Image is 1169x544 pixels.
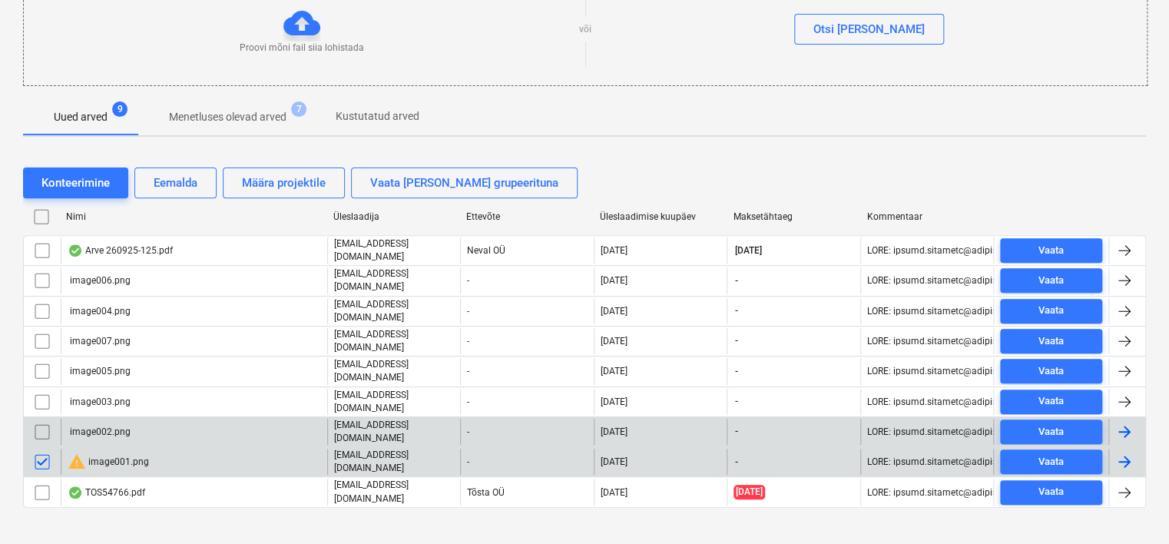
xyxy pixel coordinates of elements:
[54,109,108,125] p: Uued arved
[813,19,925,39] div: Otsi [PERSON_NAME]
[1000,480,1102,505] button: Vaata
[1000,420,1102,444] button: Vaata
[1038,483,1064,501] div: Vaata
[68,486,145,499] div: TOS54766.pdf
[734,274,740,287] span: -
[460,267,593,294] div: -
[223,168,345,198] button: Määra projektile
[1038,423,1064,441] div: Vaata
[68,453,86,471] span: warning
[1038,393,1064,410] div: Vaata
[334,449,454,475] p: [EMAIL_ADDRESS][DOMAIN_NAME]
[460,298,593,324] div: -
[334,328,454,354] p: [EMAIL_ADDRESS][DOMAIN_NAME]
[242,173,326,193] div: Määra projektile
[1000,238,1102,263] button: Vaata
[68,336,131,347] div: image007.png
[68,306,131,317] div: image004.png
[334,267,454,294] p: [EMAIL_ADDRESS][DOMAIN_NAME]
[460,479,593,505] div: Tõsta OÜ
[460,449,593,475] div: -
[460,358,593,384] div: -
[66,211,320,222] div: Nimi
[460,328,593,354] div: -
[41,173,110,193] div: Konteerimine
[460,419,593,445] div: -
[734,365,740,378] span: -
[601,275,628,286] div: [DATE]
[734,211,855,222] div: Maksetähtaeg
[68,275,131,286] div: image006.png
[1038,272,1064,290] div: Vaata
[601,366,628,376] div: [DATE]
[1038,302,1064,320] div: Vaata
[334,389,454,415] p: [EMAIL_ADDRESS][DOMAIN_NAME]
[68,244,83,257] div: Andmed failist loetud
[601,456,628,467] div: [DATE]
[291,101,306,117] span: 7
[1000,299,1102,323] button: Vaata
[734,334,740,347] span: -
[68,396,131,407] div: image003.png
[351,168,578,198] button: Vaata [PERSON_NAME] grupeerituna
[1000,390,1102,414] button: Vaata
[600,211,721,222] div: Üleslaadimise kuupäev
[334,358,454,384] p: [EMAIL_ADDRESS][DOMAIN_NAME]
[734,456,740,469] span: -
[68,486,83,499] div: Andmed failist loetud
[333,211,454,222] div: Üleslaadija
[1038,453,1064,471] div: Vaata
[134,168,217,198] button: Eemalda
[866,211,988,222] div: Kommentaar
[1000,329,1102,353] button: Vaata
[601,306,628,317] div: [DATE]
[466,211,588,222] div: Ettevõte
[68,244,173,257] div: Arve 260925-125.pdf
[334,237,454,264] p: [EMAIL_ADDRESS][DOMAIN_NAME]
[734,244,763,257] span: [DATE]
[23,168,128,198] button: Konteerimine
[169,109,286,125] p: Menetluses olevad arved
[734,485,765,499] span: [DATE]
[112,101,127,117] span: 9
[794,14,944,45] button: Otsi [PERSON_NAME]
[68,426,131,437] div: image002.png
[334,419,454,445] p: [EMAIL_ADDRESS][DOMAIN_NAME]
[601,336,628,347] div: [DATE]
[336,108,419,124] p: Kustutatud arved
[601,245,628,256] div: [DATE]
[601,396,628,407] div: [DATE]
[1000,268,1102,293] button: Vaata
[334,479,454,505] p: [EMAIL_ADDRESS][DOMAIN_NAME]
[1000,359,1102,383] button: Vaata
[68,453,149,471] div: image001.png
[601,426,628,437] div: [DATE]
[601,487,628,498] div: [DATE]
[68,366,131,376] div: image005.png
[1038,333,1064,350] div: Vaata
[734,395,740,408] span: -
[1038,363,1064,380] div: Vaata
[734,304,740,317] span: -
[334,298,454,324] p: [EMAIL_ADDRESS][DOMAIN_NAME]
[460,237,593,264] div: Neval OÜ
[1000,449,1102,474] button: Vaata
[154,173,197,193] div: Eemalda
[370,173,558,193] div: Vaata [PERSON_NAME] grupeerituna
[579,23,591,36] p: või
[460,389,593,415] div: -
[240,41,364,55] p: Proovi mõni fail siia lohistada
[734,425,740,438] span: -
[1038,242,1064,260] div: Vaata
